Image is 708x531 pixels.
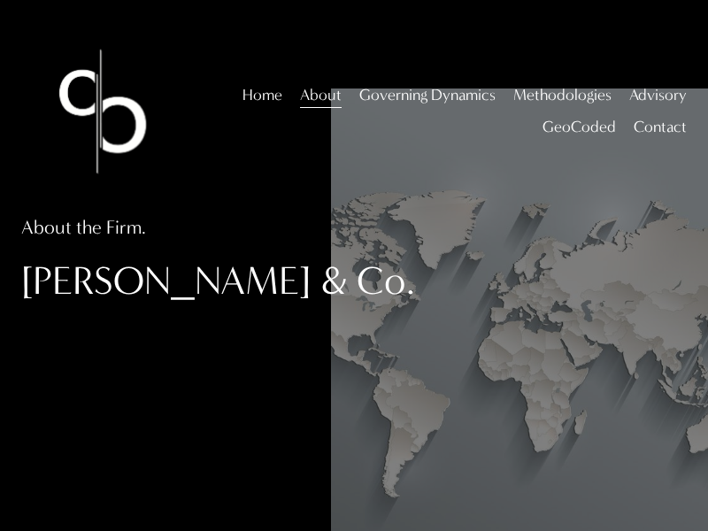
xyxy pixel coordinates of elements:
a: folder dropdown [300,80,342,112]
a: folder dropdown [513,80,612,112]
a: folder dropdown [634,112,687,143]
h4: About the Firm. [21,215,321,242]
span: Contact [634,113,687,142]
a: folder dropdown [629,80,687,112]
a: folder dropdown [359,80,496,112]
img: Christopher Sanchez &amp; Co. [21,30,184,193]
span: Advisory [629,81,687,110]
span: GeoCoded [543,113,616,142]
h1: [PERSON_NAME] & Co. [21,257,462,305]
span: Methodologies [513,81,612,110]
span: Governing Dynamics [359,81,496,110]
span: About [300,81,342,110]
a: folder dropdown [543,112,616,143]
a: Home [242,80,282,112]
